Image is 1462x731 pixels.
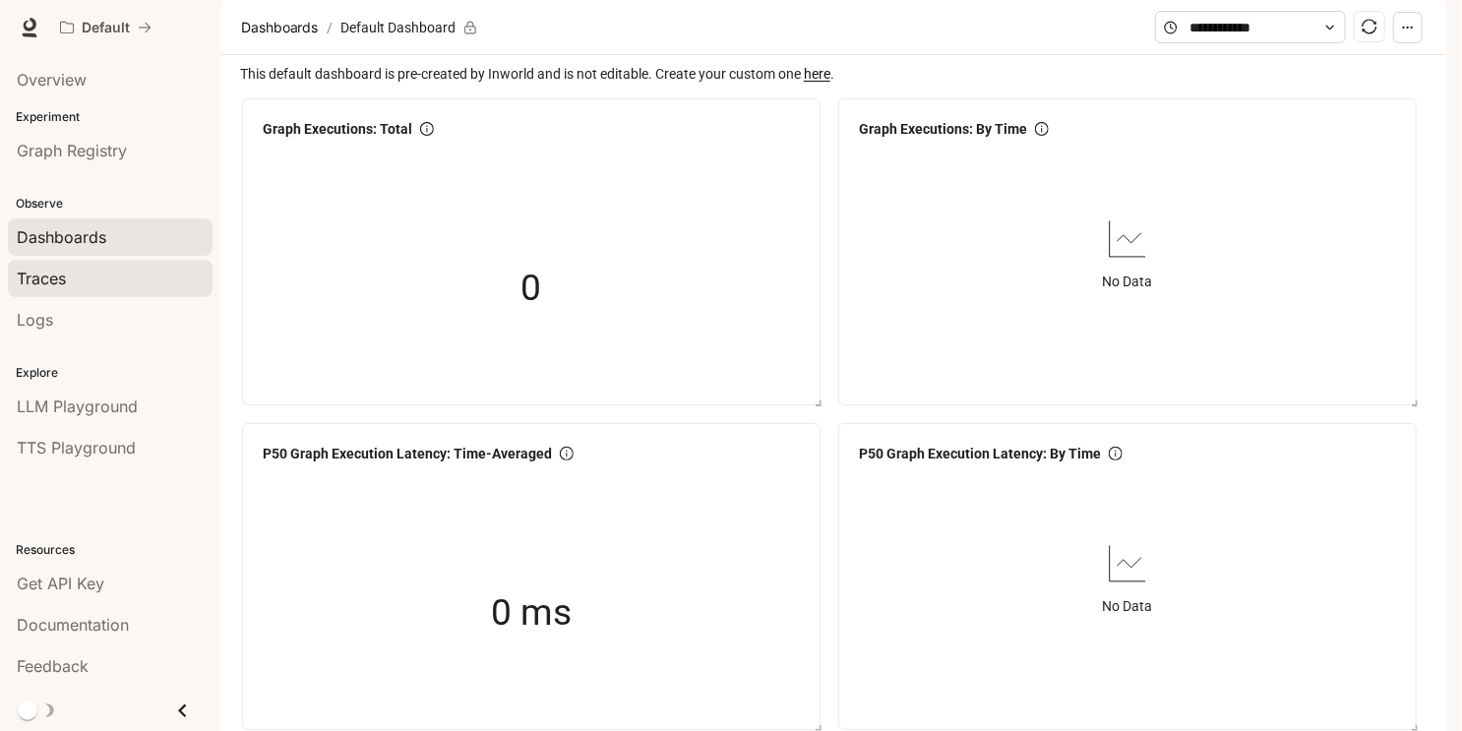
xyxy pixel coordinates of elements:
span: info-circle [560,447,574,460]
button: All workspaces [51,8,160,47]
a: here [804,66,830,82]
span: / [327,17,333,38]
span: 0 ms [491,584,572,641]
span: Graph Executions: Total [263,118,412,140]
span: P50 Graph Execution Latency: Time-Averaged [263,443,552,464]
span: P50 Graph Execution Latency: By Time [859,443,1101,464]
article: No Data [1103,271,1153,292]
span: sync [1362,19,1377,34]
span: This default dashboard is pre-created by Inworld and is not editable. Create your custom one . [240,63,1431,85]
span: info-circle [1035,122,1049,136]
span: info-circle [420,122,434,136]
button: Dashboards [236,16,323,39]
span: 0 [521,260,542,317]
article: Default Dashboard [336,9,459,46]
p: Default [82,20,130,36]
article: No Data [1103,595,1153,617]
span: info-circle [1109,447,1123,460]
span: Graph Executions: By Time [859,118,1027,140]
span: Dashboards [241,16,318,39]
